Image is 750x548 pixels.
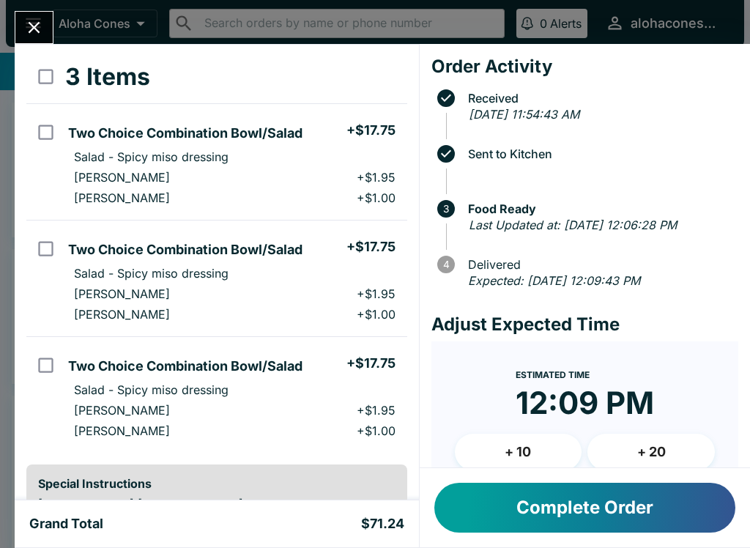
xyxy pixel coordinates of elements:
[443,203,449,215] text: 3
[516,369,590,380] span: Estimated Time
[442,259,449,270] text: 4
[455,434,582,470] button: + 10
[74,423,170,438] p: [PERSON_NAME]
[38,476,396,491] h6: Special Instructions
[469,218,677,232] em: Last Updated at: [DATE] 12:06:28 PM
[587,434,715,470] button: + 20
[68,358,302,375] h5: Two Choice Combination Bowl/Salad
[15,12,53,43] button: Close
[65,62,150,92] h3: 3 Items
[431,314,738,336] h4: Adjust Expected Time
[38,497,396,511] p: [PERSON_NAME] [PHONE_NUMBER]
[461,202,738,215] span: Food Ready
[468,273,640,288] em: Expected: [DATE] 12:09:43 PM
[346,355,396,372] h5: + $17.75
[357,190,396,205] p: + $1.00
[516,384,654,422] time: 12:09 PM
[346,122,396,139] h5: + $17.75
[74,266,229,281] p: Salad - Spicy miso dressing
[357,307,396,322] p: + $1.00
[434,483,735,533] button: Complete Order
[74,403,170,418] p: [PERSON_NAME]
[469,107,579,122] em: [DATE] 11:54:43 AM
[74,149,229,164] p: Salad - Spicy miso dressing
[29,515,103,533] h5: Grand Total
[461,92,738,105] span: Received
[461,258,738,271] span: Delivered
[431,56,738,78] h4: Order Activity
[461,147,738,160] span: Sent to Kitchen
[357,423,396,438] p: + $1.00
[74,190,170,205] p: [PERSON_NAME]
[74,307,170,322] p: [PERSON_NAME]
[357,170,396,185] p: + $1.95
[74,382,229,397] p: Salad - Spicy miso dressing
[74,170,170,185] p: [PERSON_NAME]
[74,286,170,301] p: [PERSON_NAME]
[68,241,302,259] h5: Two Choice Combination Bowl/Salad
[361,515,404,533] h5: $71.24
[346,238,396,256] h5: + $17.75
[357,286,396,301] p: + $1.95
[357,403,396,418] p: + $1.95
[26,51,407,453] table: orders table
[68,125,302,142] h5: Two Choice Combination Bowl/Salad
